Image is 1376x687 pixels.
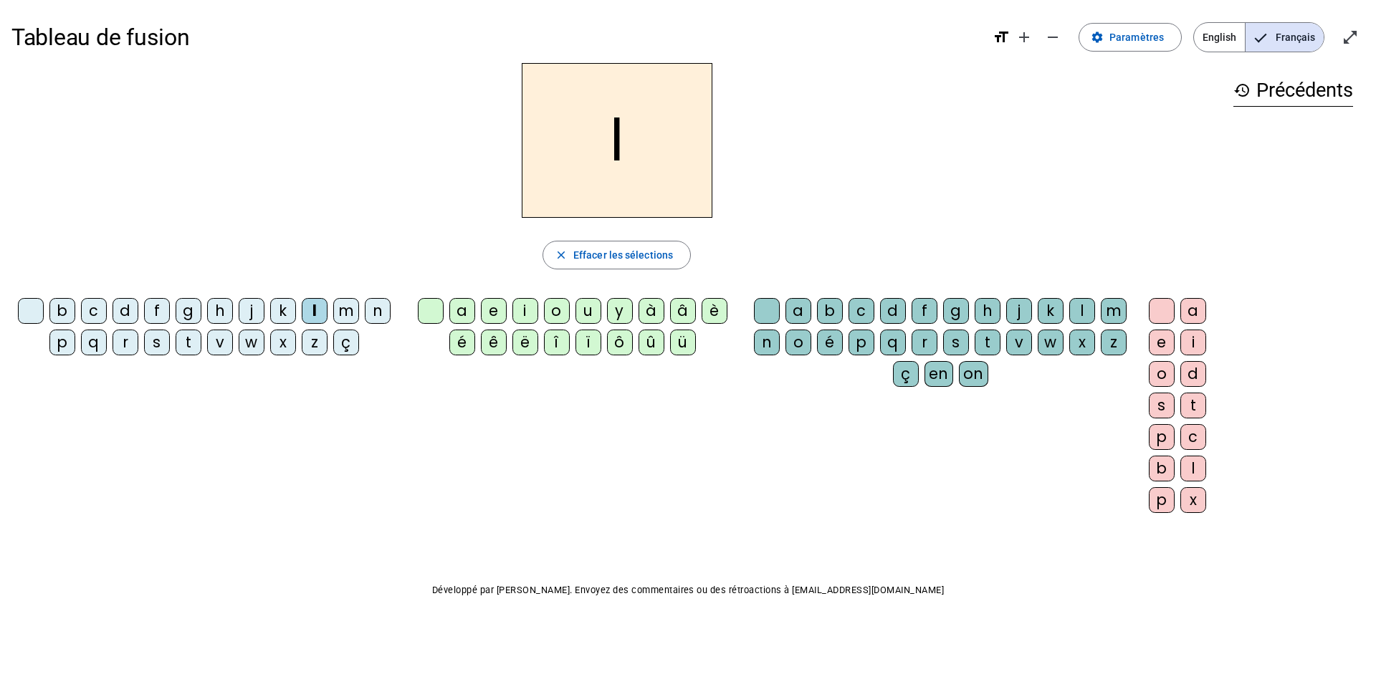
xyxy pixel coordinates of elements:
[113,298,138,324] div: d
[270,330,296,355] div: x
[1180,330,1206,355] div: i
[481,298,507,324] div: e
[639,330,664,355] div: û
[912,298,937,324] div: f
[1149,361,1175,387] div: o
[144,298,170,324] div: f
[1233,82,1251,99] mat-icon: history
[1180,487,1206,513] div: x
[1149,487,1175,513] div: p
[993,29,1010,46] mat-icon: format_size
[1149,330,1175,355] div: e
[481,330,507,355] div: ê
[607,298,633,324] div: y
[1091,31,1104,44] mat-icon: settings
[81,298,107,324] div: c
[1180,298,1206,324] div: a
[544,298,570,324] div: o
[333,330,359,355] div: ç
[544,330,570,355] div: î
[924,361,953,387] div: en
[1079,23,1182,52] button: Paramètres
[449,330,475,355] div: é
[81,330,107,355] div: q
[1044,29,1061,46] mat-icon: remove
[1149,456,1175,481] div: b
[975,330,1000,355] div: t
[176,298,201,324] div: g
[573,246,673,264] span: Effacer les sélections
[702,298,727,324] div: è
[365,298,391,324] div: n
[1336,23,1365,52] button: Entrer en plein écran
[11,582,1365,599] p: Développé par [PERSON_NAME]. Envoyez des commentaires ou des rétroactions à [EMAIL_ADDRESS][DOMAI...
[1038,23,1067,52] button: Diminuer la taille de la police
[207,298,233,324] div: h
[754,330,780,355] div: n
[575,298,601,324] div: u
[1246,23,1324,52] span: Français
[1010,23,1038,52] button: Augmenter la taille de la police
[113,330,138,355] div: r
[670,330,696,355] div: ü
[49,298,75,324] div: b
[1180,456,1206,481] div: l
[207,330,233,355] div: v
[1342,29,1359,46] mat-icon: open_in_full
[176,330,201,355] div: t
[880,298,906,324] div: d
[785,330,811,355] div: o
[1069,298,1095,324] div: l
[512,298,538,324] div: i
[1038,330,1064,355] div: w
[543,241,691,269] button: Effacer les sélections
[943,298,969,324] div: g
[270,298,296,324] div: k
[1038,298,1064,324] div: k
[1109,29,1164,46] span: Paramètres
[49,330,75,355] div: p
[1193,22,1324,52] mat-button-toggle-group: Language selection
[1180,393,1206,418] div: t
[522,63,712,218] h2: l
[1233,75,1353,107] h3: Précédents
[849,330,874,355] div: p
[11,14,981,60] h1: Tableau de fusion
[1101,330,1127,355] div: z
[512,330,538,355] div: ë
[1194,23,1245,52] span: English
[1180,361,1206,387] div: d
[959,361,988,387] div: on
[1180,424,1206,450] div: c
[849,298,874,324] div: c
[639,298,664,324] div: à
[1006,298,1032,324] div: j
[880,330,906,355] div: q
[144,330,170,355] div: s
[1101,298,1127,324] div: m
[575,330,601,355] div: ï
[333,298,359,324] div: m
[943,330,969,355] div: s
[239,298,264,324] div: j
[1149,424,1175,450] div: p
[1016,29,1033,46] mat-icon: add
[607,330,633,355] div: ô
[785,298,811,324] div: a
[817,298,843,324] div: b
[893,361,919,387] div: ç
[1006,330,1032,355] div: v
[912,330,937,355] div: r
[239,330,264,355] div: w
[449,298,475,324] div: a
[1149,393,1175,418] div: s
[975,298,1000,324] div: h
[302,330,328,355] div: z
[1069,330,1095,355] div: x
[670,298,696,324] div: â
[302,298,328,324] div: l
[817,330,843,355] div: é
[555,249,568,261] mat-icon: close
